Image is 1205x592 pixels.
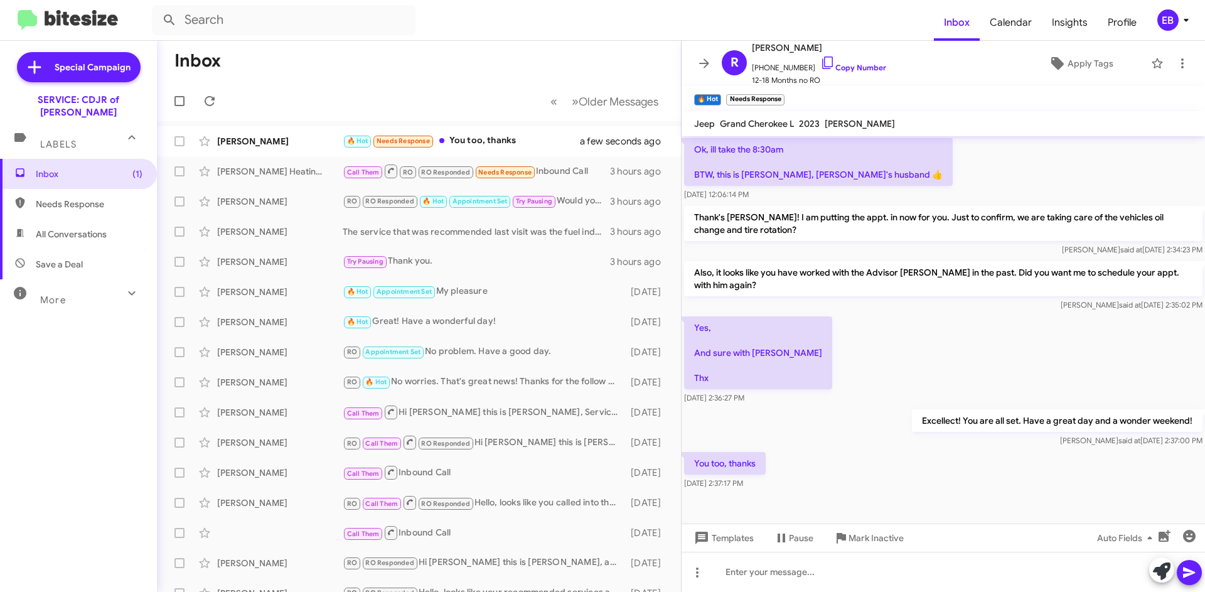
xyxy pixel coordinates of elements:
div: Great! Have a wonderful day! [343,315,624,329]
div: [PERSON_NAME] [217,376,343,389]
span: Special Campaign [55,61,131,73]
span: [DATE] 2:36:27 PM [684,393,744,402]
p: You too, thanks [684,452,766,475]
span: said at [1119,300,1141,309]
div: [PERSON_NAME] [217,225,343,238]
span: said at [1118,436,1140,445]
span: RO [347,197,357,205]
div: Hi [PERSON_NAME] this is [PERSON_NAME], at Ourisman CDJR of [PERSON_NAME]. Our records indicate t... [343,556,624,570]
span: RO Responded [421,439,469,448]
button: Templates [682,527,764,549]
p: Also, it looks like you have worked with the Advisor [PERSON_NAME] in the past. Did you want me t... [684,261,1202,296]
div: No problem. Have a good day. [343,345,624,359]
span: Needs Response [478,168,532,176]
span: Appointment Set [377,288,432,296]
span: All Conversations [36,228,107,240]
div: [DATE] [624,497,671,509]
div: [PERSON_NAME] [217,406,343,419]
span: Call Them [365,439,398,448]
div: The service that was recommended last visit was the fuel induction service, brake fluid service, ... [343,225,610,238]
span: RO [347,559,357,567]
span: [PERSON_NAME] [752,40,886,55]
span: Call Them [347,530,380,538]
span: Call Them [347,470,380,478]
button: Auto Fields [1087,527,1167,549]
span: Call Them [347,409,380,417]
button: Previous [543,89,565,114]
div: No worries. That's great news! Thanks for the follow up. [343,375,624,389]
span: » [572,94,579,109]
span: Call Them [365,500,398,508]
span: said at [1120,245,1142,254]
span: [PERSON_NAME] [DATE] 2:34:23 PM [1062,245,1202,254]
span: Appointment Set [453,197,508,205]
span: Inbox [36,168,142,180]
a: Special Campaign [17,52,141,82]
span: Insights [1042,4,1098,41]
span: Profile [1098,4,1147,41]
span: Needs Response [36,198,142,210]
div: 3 hours ago [610,195,671,208]
span: [PERSON_NAME] [DATE] 2:35:02 PM [1061,300,1202,309]
span: Try Pausing [516,197,552,205]
button: Mark Inactive [823,527,914,549]
span: 🔥 Hot [347,137,368,145]
div: [PERSON_NAME] [217,497,343,509]
span: Save a Deal [36,258,83,271]
span: [PHONE_NUMBER] [752,55,886,74]
div: [PERSON_NAME] [217,135,343,148]
span: R [731,53,739,73]
input: Search [152,5,415,35]
p: Excellect! You are all set. Have a great day and a wonder weekend! [912,409,1202,432]
div: a few seconds ago [596,135,671,148]
span: RO [347,378,357,386]
span: RO Responded [365,559,414,567]
span: Appointment Set [365,348,420,356]
div: [PERSON_NAME] [217,436,343,449]
span: Apply Tags [1068,52,1113,75]
div: [DATE] [624,316,671,328]
div: [PERSON_NAME] [217,316,343,328]
div: [DATE] [624,466,671,479]
span: Call Them [347,168,380,176]
div: [DATE] [624,406,671,419]
a: Calendar [980,4,1042,41]
div: Would you like one of the representatives to call you about any vehicle concerns? [343,194,610,208]
span: Grand Cherokee L [720,118,794,129]
span: RO [347,500,357,508]
button: EB [1147,9,1191,31]
div: [DATE] [624,557,671,569]
div: Inbound Call [343,465,624,480]
div: 3 hours ago [610,256,671,268]
div: Hello, looks like you called into the dealership . Has someone assisted you accordingly? [343,495,624,510]
span: Labels [40,139,77,150]
div: [DATE] [624,527,671,539]
div: Hi [PERSON_NAME] this is [PERSON_NAME], Service Manager at Ourisman CDJR of [PERSON_NAME]. Just w... [343,434,624,450]
span: 🔥 Hot [365,378,387,386]
span: [DATE] 12:06:14 PM [684,190,749,199]
small: Needs Response [726,94,784,105]
div: My pleasure [343,284,624,299]
span: 🔥 Hot [347,318,368,326]
span: Pause [789,527,813,549]
div: [DATE] [624,286,671,298]
a: Copy Number [820,63,886,72]
p: Ok, ill take the 8:30am BTW, this is [PERSON_NAME], [PERSON_NAME]'s husband 👍 [684,138,953,186]
span: Mark Inactive [849,527,904,549]
span: Older Messages [579,95,658,109]
span: [DATE] 2:37:17 PM [684,478,743,488]
span: « [550,94,557,109]
button: Pause [764,527,823,549]
div: 3 hours ago [610,225,671,238]
span: RO Responded [421,500,469,508]
span: (1) [132,168,142,180]
button: Next [564,89,666,114]
nav: Page navigation example [544,89,666,114]
h1: Inbox [174,51,221,71]
div: EB [1157,9,1179,31]
span: Jeep [694,118,715,129]
div: [PERSON_NAME] [217,256,343,268]
div: [PERSON_NAME] [217,195,343,208]
div: [DATE] [624,436,671,449]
